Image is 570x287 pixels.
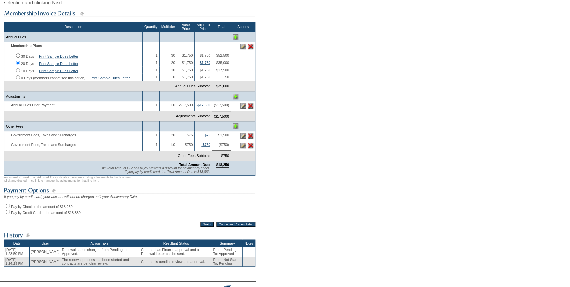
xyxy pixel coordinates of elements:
span: An asterisk (*) next to an Adjusted Price indicates there are existing adjustments to that line i... [4,176,131,182]
span: 1 [156,53,158,57]
span: 30 [171,53,175,57]
img: Add Other Fees line item [233,123,238,129]
td: Renewal status changed from Pending to Approved. [61,247,140,257]
label: Pay by Check in the amount of $18,250 [11,205,73,209]
img: subTtlPaymentOptions.gif [4,186,255,195]
span: 20 [171,133,175,137]
span: 1.0 [170,103,175,107]
img: Add Annual Dues line item [233,34,238,40]
span: ($750) [219,143,229,147]
th: User [30,240,61,247]
td: From: Not Started To: Pending [212,257,243,267]
span: $1,750 [182,75,193,79]
span: $1,750 [182,68,193,72]
td: [PERSON_NAME] [30,247,61,257]
span: 1 [156,75,158,79]
td: From: Pending To: Approved [212,247,243,257]
td: Contract has Finance approval and a Renewal Letter can be sent. [140,247,212,257]
img: Delete this line item [248,133,253,139]
td: [DATE] 1:24:29 PM [4,257,30,267]
td: [DATE] 1:28:50 PM [4,247,30,257]
span: $52,500 [216,53,229,57]
span: $1,500 [218,133,229,137]
a: -$750 [201,143,210,147]
th: Date [4,240,30,247]
td: Contract is pending review and approval. [140,257,212,267]
span: $1,750 [182,53,193,57]
span: 1 [156,61,158,65]
span: Annual Dues Prior Payment [6,103,58,107]
label: 30 Days [21,54,34,58]
th: Multiplier [159,22,177,32]
th: Description [4,22,143,32]
td: The renewal process has been started and contracts are pending review. [61,257,140,267]
td: Annual Dues [4,32,143,42]
label: Pay by Credit Card in the amount of $18,889 [11,211,81,215]
input: Next > [200,222,214,227]
td: Total Amount Due: [4,161,212,176]
th: Actions [231,22,255,32]
th: Adjusted Price [195,22,212,32]
th: Quantity [142,22,159,32]
th: Action Taken [61,240,140,247]
span: $1,750 [182,61,193,65]
span: 1 [156,103,158,107]
span: 1.0 [170,143,175,147]
span: -$750 [184,143,193,147]
label: 10 Days [21,69,34,73]
img: subTtlHistory.gif [4,231,255,239]
th: Summary [212,240,243,247]
span: 1 [156,68,158,72]
span: $17,500 [216,68,229,72]
b: Membership Plans [11,44,42,48]
td: Annual Dues Subtotal: [4,81,212,91]
a: Print Sample Dues Letter [90,76,130,80]
td: Adjustments Subtotal: [4,111,212,121]
img: Delete this line item [248,103,253,109]
td: Other Fees [4,121,143,131]
span: -$17,500 [179,103,193,107]
td: [PERSON_NAME] [30,257,61,267]
img: Edit this line item [240,44,246,49]
span: $18,250 [216,163,229,168]
img: Edit this line item [240,103,246,109]
span: Government Fees, Taxes and Surcharges [6,143,79,147]
span: If you pay by credit card, your account will not be charged until your Anniversary Date. [4,195,138,199]
span: $1,750 [200,53,210,57]
span: $0 [225,75,229,79]
img: Edit this line item [240,133,246,139]
label: 20 Days [21,62,34,66]
img: Edit this line item [240,143,246,148]
span: $1,750 [200,75,210,79]
a: -$17,500 [196,103,210,107]
img: Delete this line item [248,44,253,49]
img: Delete this line item [248,143,253,148]
a: Print Sample Dues Letter [39,54,78,58]
span: 0 [173,75,175,79]
th: Resultant Status [140,240,212,247]
td: ($17,500) [212,111,231,121]
span: The Total Amount Due of $18,250 reflects a discount for payment by check. If you pay by credit ca... [100,167,210,174]
td: $35,000 [212,81,231,91]
td: Other Fees Subtotal: [4,151,212,161]
span: $75 [187,133,193,137]
span: 1 [156,133,158,137]
th: Notes [243,240,255,247]
input: Cancel and Renew Later [216,222,255,227]
span: $35,000 [216,61,229,65]
img: Add Adjustments line item [233,94,238,99]
img: subTtlMembershipInvoiceDetails.gif [4,9,255,18]
span: $1,750 [200,68,210,72]
label: 0 Days (members cannot see this option) [21,76,85,80]
span: 10 [171,68,175,72]
a: Print Sample Dues Letter [39,69,78,73]
th: Total [212,22,231,32]
a: $75 [205,133,210,137]
span: ($17,500) [214,103,229,107]
span: Government Fees, Taxes and Surcharges [6,133,79,137]
td: Adjustments [4,91,143,102]
span: 1 [156,143,158,147]
a: Print Sample Dues Letter [39,62,78,66]
th: Base Price [177,22,195,32]
span: 20 [171,61,175,65]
